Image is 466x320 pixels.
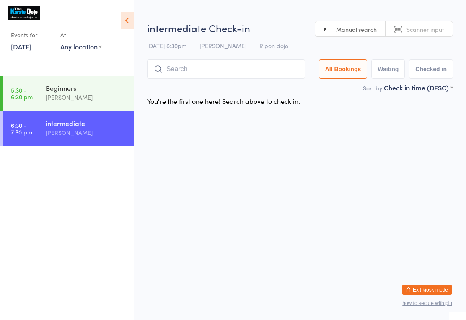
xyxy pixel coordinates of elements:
span: Scanner input [406,25,444,34]
span: Manual search [336,25,377,34]
div: Events for [11,28,52,42]
time: 6:30 - 7:30 pm [11,122,32,135]
a: 5:30 -6:30 pmBeginners[PERSON_NAME] [3,76,134,111]
div: Any location [60,42,102,51]
button: how to secure with pin [402,300,452,306]
div: [PERSON_NAME] [46,128,127,137]
a: 6:30 -7:30 pmintermediate[PERSON_NAME] [3,111,134,146]
a: [DATE] [11,42,31,51]
span: [PERSON_NAME] [199,41,246,50]
div: intermediate [46,119,127,128]
time: 5:30 - 6:30 pm [11,87,33,100]
button: Exit kiosk mode [402,285,452,295]
label: Sort by [363,84,382,92]
div: At [60,28,102,42]
button: Waiting [371,59,405,79]
button: All Bookings [319,59,368,79]
div: [PERSON_NAME] [46,93,127,102]
div: Beginners [46,83,127,93]
span: Ripon dojo [259,41,288,50]
input: Search [147,59,305,79]
div: Check in time (DESC) [384,83,453,92]
div: You're the first one here! Search above to check in. [147,96,300,106]
h2: intermediate Check-in [147,21,453,35]
img: The karate dojo [8,6,40,20]
span: [DATE] 6:30pm [147,41,186,50]
button: Checked in [409,59,453,79]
